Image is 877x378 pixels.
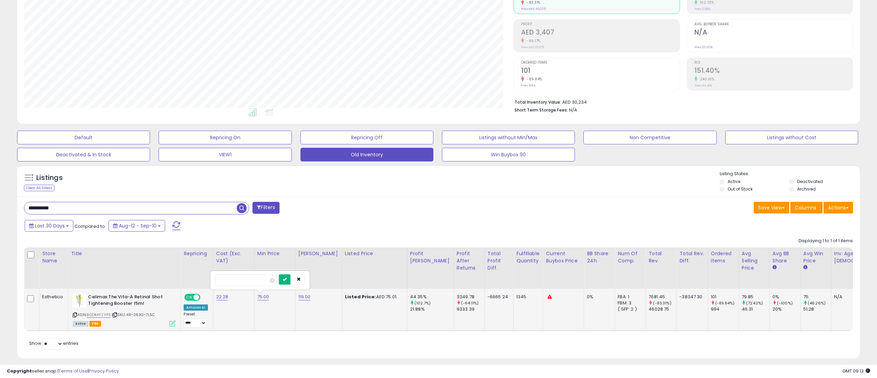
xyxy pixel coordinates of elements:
[300,148,433,161] button: Old Inventory
[583,131,716,144] button: Non Competitive
[824,202,853,213] button: Actions
[803,264,807,271] small: Avg Win Price.
[442,131,575,144] button: Listings without Min/Max
[754,202,789,213] button: Save View
[159,148,292,161] button: VIEW1
[797,186,816,192] label: Archived
[694,83,712,88] small: Prev: 44.41%
[42,294,63,300] div: Esthetica
[345,250,404,257] div: Listed Price
[711,306,739,312] div: 994
[184,250,210,257] div: Repricing
[185,295,194,300] span: ON
[59,368,88,374] a: Terms of Use
[587,250,612,264] div: BB Share 24h.
[803,250,828,264] div: Avg Win Price
[71,250,178,257] div: Title
[184,304,208,311] div: Amazon AI
[487,250,510,272] div: Total Profit Diff.
[777,300,793,306] small: (-100%)
[73,321,88,327] span: All listings currently available for purchase on Amazon
[742,306,769,312] div: 46.31
[24,185,54,191] div: Clear All Filters
[252,202,279,214] button: Filters
[516,250,540,264] div: Fulfillable Quantity
[711,294,739,300] div: 101
[410,250,451,264] div: Profit [PERSON_NAME]
[803,306,831,312] div: 51.28
[257,250,293,257] div: Min Price
[7,368,119,375] div: seller snap | |
[345,294,376,300] b: Listed Price:
[679,250,705,264] div: Total Rev. Diff.
[42,250,65,264] div: Store Name
[587,294,609,300] div: 0%
[773,306,800,312] div: 20%
[73,294,86,308] img: 31O-f5TvmrL._SL40_.jpg
[184,312,208,327] div: Preset:
[808,300,826,306] small: (46.26%)
[773,250,798,264] div: Avg BB Share
[298,294,311,300] a: 119.00
[74,223,106,230] span: Compared to:
[216,250,251,264] div: Cost (Exc. VAT)
[773,264,777,271] small: Avg BB Share.
[159,131,292,144] button: Repricing On
[746,300,763,306] small: (72.42%)
[697,77,715,82] small: 240.91%
[803,294,831,300] div: 75
[410,294,454,300] div: 44.35%
[298,250,339,257] div: [PERSON_NAME]
[88,294,171,308] b: Celimax The Vita-A Retinal Shot Tightening Booster 15ml
[487,294,508,300] div: -6665.24
[17,131,150,144] button: Default
[442,148,575,161] button: Win Buybox 90
[35,222,65,229] span: Last 30 Days
[842,368,870,374] span: 2025-10-12 09:13 GMT
[89,321,101,327] span: FBA
[521,61,679,65] span: Ordered Items
[87,312,111,318] a: B0DK4Y2YP3
[679,294,702,300] div: -38347.30
[29,340,78,347] span: Show: entries
[216,294,228,300] a: 22.28
[649,294,676,300] div: 7681.45
[415,300,431,306] small: (102.7%)
[25,220,73,232] button: Last 30 Days
[73,294,175,326] div: ASIN:
[618,306,640,312] div: ( SFP: 2 )
[618,250,643,264] div: Num of Comp.
[653,300,671,306] small: (-83.31%)
[89,368,119,374] a: Privacy Policy
[742,250,767,272] div: Avg Selling Price
[649,306,676,312] div: 46028.75
[516,294,538,300] div: 1345
[728,186,753,192] label: Out of Stock
[17,148,150,161] button: Deactivated & In Stock
[457,306,484,312] div: 9333.39
[694,7,711,11] small: Prev: 21.88%
[257,294,269,300] a: 75.00
[457,250,482,272] div: Profit After Returns
[711,250,736,264] div: Ordered Items
[199,295,210,300] span: OFF
[521,23,679,26] span: Profit
[725,131,858,144] button: Listings without Cost
[790,202,823,213] button: Columns
[694,61,853,65] span: ROI
[773,294,800,300] div: 0%
[521,28,679,38] h2: AED 3,407
[300,131,433,144] button: Repricing Off
[515,97,848,106] li: AED 30,234
[345,294,402,300] div: AED 75.01
[515,99,561,105] b: Total Inventory Value:
[461,300,479,306] small: (-64.11%)
[112,312,155,317] span: | SKU: 4R-263G-7L5C
[694,23,853,26] span: Avg. Buybox Share
[521,83,535,88] small: Prev: 994
[649,250,674,264] div: Total Rev.
[728,179,740,184] label: Active
[569,107,577,113] span: N/A
[521,7,546,11] small: Prev: AED 46,029
[742,294,769,300] div: 79.85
